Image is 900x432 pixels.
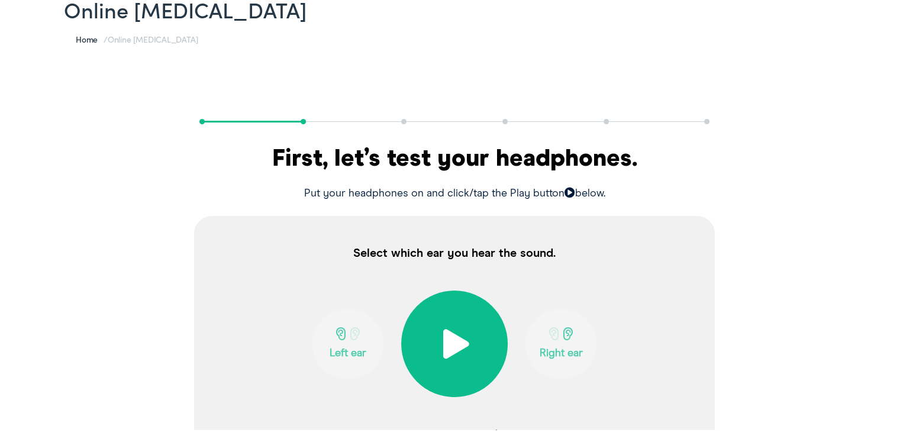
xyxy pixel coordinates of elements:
p: Right ear [529,344,593,357]
span: Online [MEDICAL_DATA] [108,31,198,43]
p: Left ear [316,344,380,357]
button: Right ear [525,306,596,377]
p: Select which ear you hear the sound. [194,214,715,288]
span: / [76,31,198,43]
p: Put your headphones on and click/tap the Play button below. [9,183,900,199]
a: Home [76,31,104,43]
h1: First, let’s test your headphones. [9,145,900,169]
button: Left ear [312,306,383,377]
